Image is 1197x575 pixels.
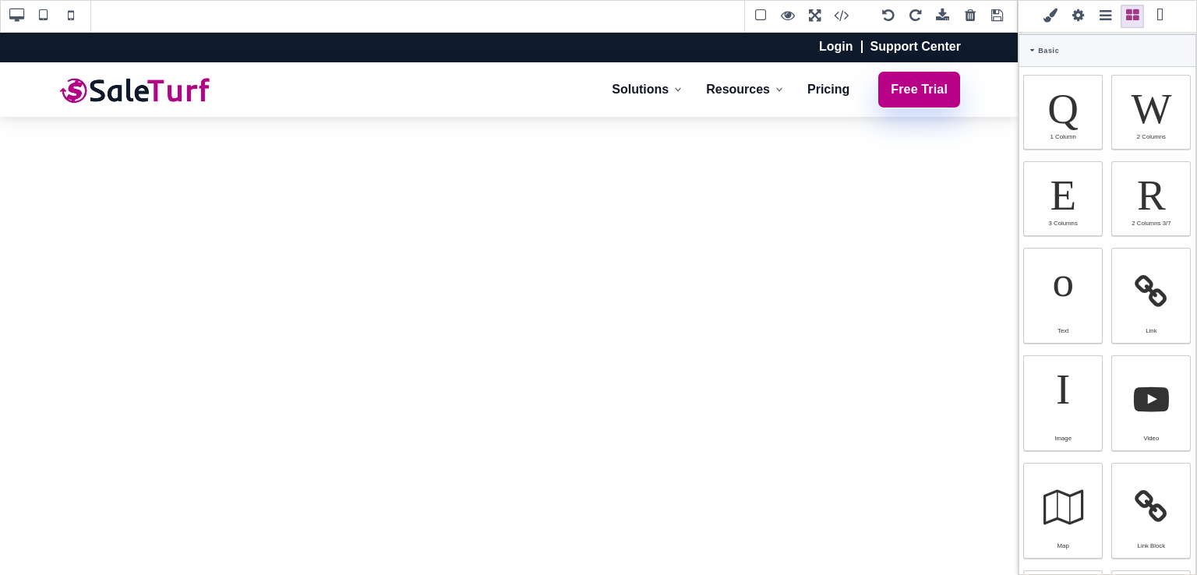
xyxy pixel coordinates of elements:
[602,41,692,76] a: Solutions
[776,5,800,28] span: Preview
[1121,435,1181,442] div: Video
[1023,161,1103,236] div: 3 Columns
[57,41,215,76] img: SaleTurf
[1023,355,1103,451] div: Image
[749,5,772,28] span: View components
[877,40,961,77] a: Free Trial
[1033,327,1093,334] div: Text
[1111,75,1191,150] div: 2 Columns
[1033,133,1093,140] div: 1 Column
[1023,75,1103,150] div: 1 Column
[1023,463,1103,559] div: Map
[1033,542,1093,549] div: Map
[1033,435,1093,442] div: Image
[1023,248,1103,344] div: Text
[1066,5,1089,28] span: Settings
[1111,248,1191,344] div: Link
[1121,220,1181,227] div: 2 Columns 3/7
[819,5,853,26] a: Login
[831,5,873,28] span: View code
[870,5,961,26] a: Support Center
[1121,327,1181,334] div: Link
[1148,5,1171,28] span: Open AI Assistant
[1121,5,1144,28] span: Open Blocks
[1039,5,1062,28] span: Open Style Manager
[1033,220,1093,227] div: 3 Columns
[697,41,793,76] a: Resources
[1019,34,1195,67] div: Basic
[1121,133,1181,140] div: 2 Columns
[1111,161,1191,236] div: 2 Columns 3/7
[1121,542,1181,549] div: Link Block
[1111,355,1191,451] div: Video
[798,41,859,76] a: Pricing
[1093,5,1117,28] span: Open Layer Manager
[1111,463,1191,559] div: Link Block
[986,5,1009,28] span: Save & Close
[803,5,827,28] span: Fullscreen
[602,40,961,77] nav: Primary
